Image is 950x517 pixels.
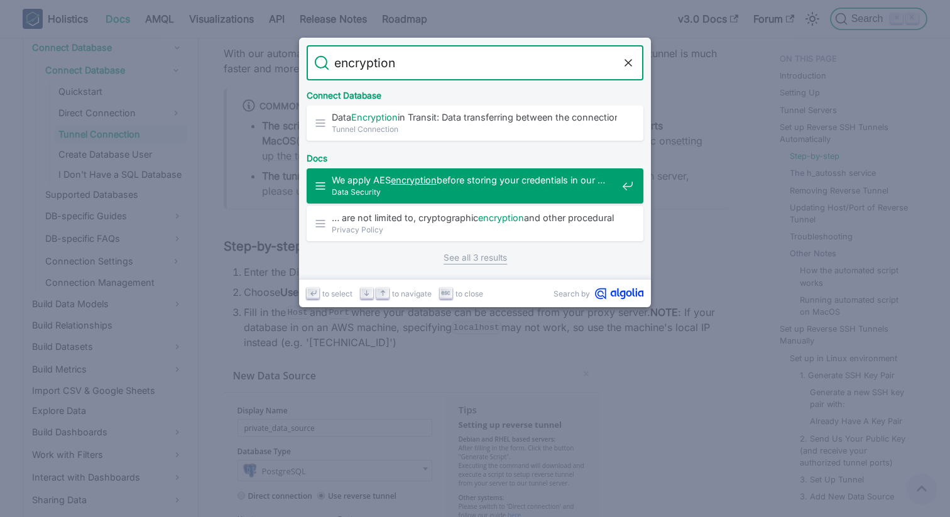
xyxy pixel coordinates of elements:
[322,288,352,300] span: to select
[478,212,524,223] mark: encryption
[308,288,318,298] svg: Enter key
[554,288,643,300] a: Search byAlgolia
[362,288,371,298] svg: Arrow down
[332,111,617,123] span: Data in Transit: Data transferring between the connection is …
[391,175,437,185] mark: encryption
[307,206,643,241] a: … are not limited to, cryptographicencryptionand other procedural safeguards …Privacy Policy
[332,174,617,186] span: We apply AES before storing your credentials in our …
[392,288,432,300] span: to navigate
[332,212,617,224] span: … are not limited to, cryptographic and other procedural safeguards …
[444,251,507,264] a: See all 3 results
[332,123,617,135] span: Tunnel Connection
[304,80,646,106] div: Connect Database
[456,288,483,300] span: to close
[329,45,621,80] input: Search docs
[304,143,646,168] div: Docs
[621,55,636,70] button: Clear the query
[307,106,643,141] a: DataEncryptionin Transit: Data transferring between the connection is …Tunnel Connection
[441,288,450,298] svg: Escape key
[595,288,643,300] svg: Algolia
[307,168,643,204] a: We apply AESencryptionbefore storing your credentials in our …Data Security
[332,224,617,236] span: Privacy Policy
[378,288,388,298] svg: Arrow up
[332,186,617,198] span: Data Security
[351,112,398,122] mark: Encryption
[554,288,590,300] span: Search by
